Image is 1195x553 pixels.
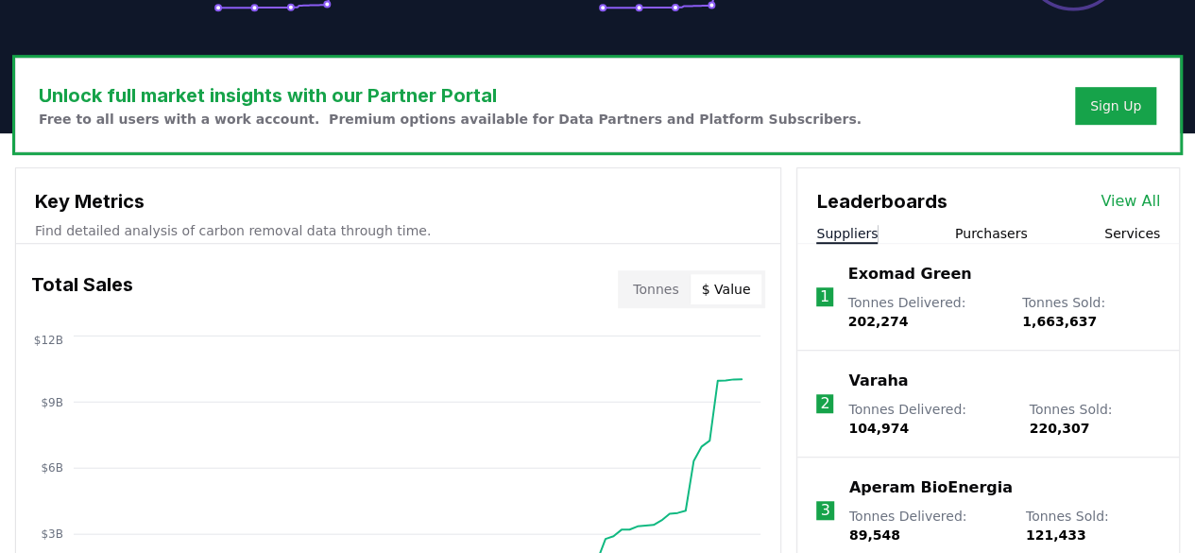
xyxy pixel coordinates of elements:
[848,293,1003,331] p: Tonnes Delivered :
[816,224,878,243] button: Suppliers
[1022,293,1160,331] p: Tonnes Sold :
[849,507,1007,544] p: Tonnes Delivered :
[1075,87,1156,125] button: Sign Up
[1026,507,1160,544] p: Tonnes Sold :
[1022,314,1097,329] span: 1,663,637
[622,274,690,304] button: Tonnes
[820,499,829,522] p: 3
[41,461,62,475] tspan: $6B
[1090,96,1141,115] a: Sign Up
[849,476,1013,499] a: Aperam BioEnergia
[39,110,862,129] p: Free to all users with a work account. Premium options available for Data Partners and Platform S...
[1104,224,1160,243] button: Services
[35,221,761,240] p: Find detailed analysis of carbon removal data through time.
[848,370,908,392] a: Varaha
[691,274,762,304] button: $ Value
[848,263,972,285] a: Exomad Green
[820,285,829,308] p: 1
[34,333,63,346] tspan: $12B
[41,395,62,408] tspan: $9B
[848,400,1010,438] p: Tonnes Delivered :
[1101,190,1160,213] a: View All
[955,224,1028,243] button: Purchasers
[35,187,761,216] h3: Key Metrics
[848,314,909,329] span: 202,274
[31,270,133,308] h3: Total Sales
[41,527,62,541] tspan: $3B
[816,187,947,216] h3: Leaderboards
[1026,527,1086,543] span: 121,433
[1029,400,1160,438] p: Tonnes Sold :
[820,392,829,415] p: 2
[39,81,862,110] h3: Unlock full market insights with our Partner Portal
[849,527,900,543] span: 89,548
[848,421,909,436] span: 104,974
[1029,421,1089,436] span: 220,307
